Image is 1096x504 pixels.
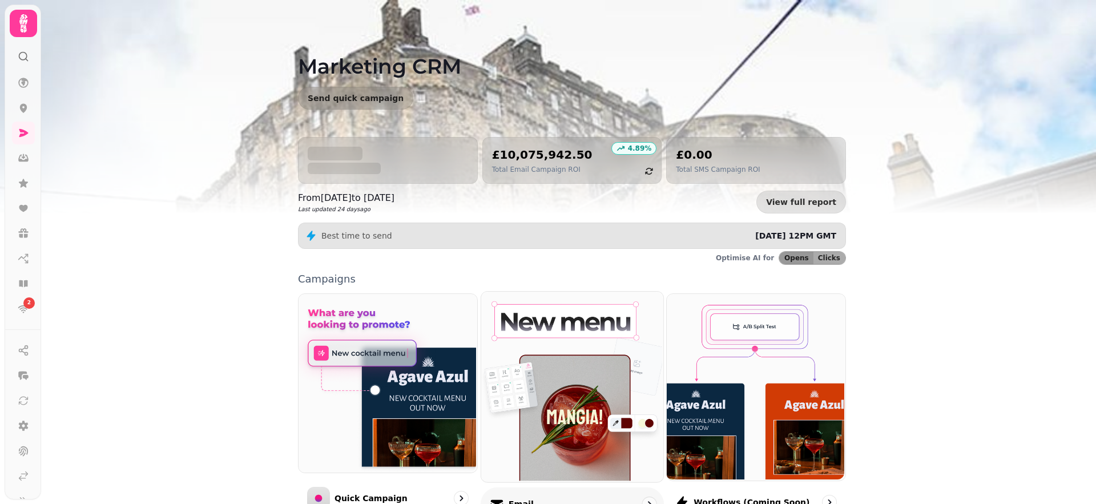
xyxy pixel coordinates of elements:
[335,493,408,504] p: Quick Campaign
[27,299,31,307] span: 2
[298,205,394,213] p: Last updated 24 days ago
[12,297,35,320] a: 2
[298,27,846,78] h1: Marketing CRM
[321,230,392,241] p: Best time to send
[676,147,760,163] h2: £0.00
[756,191,846,213] a: View full report
[492,165,593,174] p: Total Email Campaign ROI
[297,293,476,471] img: Quick Campaign
[818,255,840,261] span: Clicks
[666,293,844,479] img: Workflows (coming soon)
[784,255,809,261] span: Opens
[779,252,813,264] button: Opens
[456,493,467,504] svg: go to
[492,147,593,163] h2: £10,075,942.50
[755,231,836,240] span: [DATE] 12PM GMT
[676,165,760,174] p: Total SMS Campaign ROI
[298,191,394,205] p: From [DATE] to [DATE]
[639,162,659,181] button: refresh
[628,144,652,153] p: 4.89 %
[479,291,662,481] img: Email
[813,252,845,264] button: Clicks
[298,87,413,110] button: Send quick campaign
[308,94,404,102] span: Send quick campaign
[716,253,774,263] p: Optimise AI for
[298,274,846,284] p: Campaigns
